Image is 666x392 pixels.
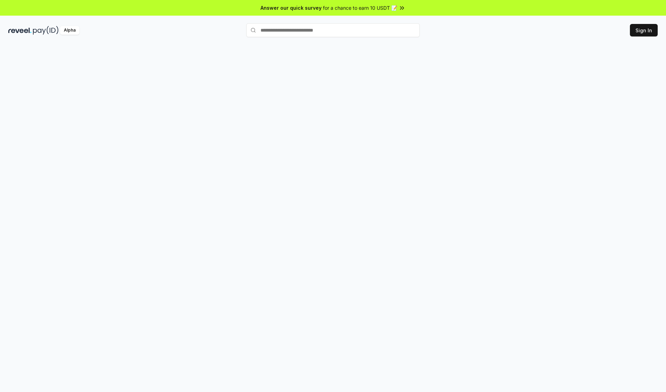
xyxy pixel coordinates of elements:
button: Sign In [630,24,658,36]
div: Alpha [60,26,79,35]
img: reveel_dark [8,26,32,35]
span: for a chance to earn 10 USDT 📝 [323,4,397,11]
img: pay_id [33,26,59,35]
span: Answer our quick survey [261,4,322,11]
